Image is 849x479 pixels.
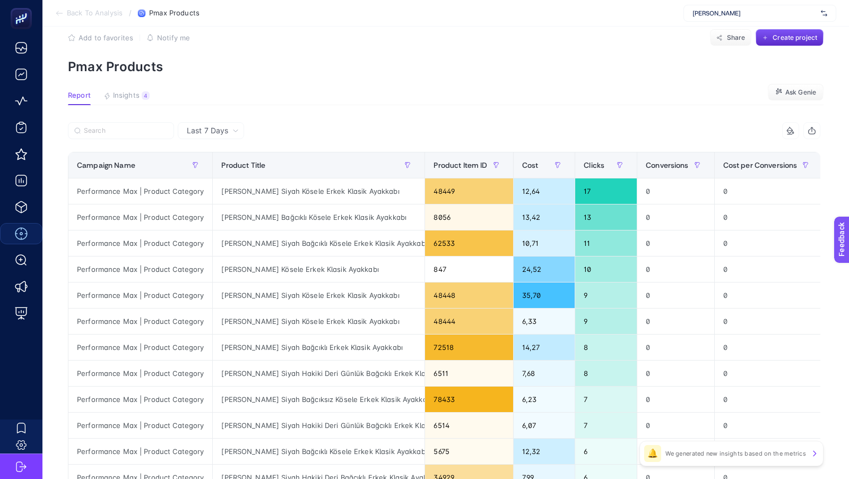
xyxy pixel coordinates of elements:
[514,387,575,412] div: 6,23
[637,439,714,464] div: 0
[710,29,751,46] button: Share
[575,178,637,204] div: 17
[773,33,817,42] span: Create project
[213,439,424,464] div: [PERSON_NAME] Siyah Bağcıklı Kösele Erkek Klasik Ayakkabı
[575,256,637,282] div: 10
[715,204,823,230] div: 0
[637,309,714,334] div: 0
[77,161,135,169] span: Campaign Name
[68,33,133,42] button: Add to favorites
[68,309,212,334] div: Performance Max | Product Category
[768,84,824,101] button: Ask Genie
[425,439,513,464] div: 5675
[213,309,424,334] div: [PERSON_NAME] Siyah Kösele Erkek Klasik Ayakkabı
[213,413,424,438] div: [PERSON_NAME] Siyah Hakiki Deri Günlük Bağcıklı Erkek Klasik Ayakkabı
[692,9,817,18] span: [PERSON_NAME]
[575,387,637,412] div: 7
[715,335,823,360] div: 0
[149,9,200,18] span: Pmax Products
[68,413,212,438] div: Performance Max | Product Category
[646,161,689,169] span: Conversions
[715,256,823,282] div: 0
[522,161,539,169] span: Cost
[575,230,637,256] div: 11
[514,439,575,464] div: 12,32
[637,178,714,204] div: 0
[785,88,816,97] span: Ask Genie
[425,335,513,360] div: 72518
[213,204,424,230] div: [PERSON_NAME] Bağcıklı Kösele Erkek Klasik Ayakkabı
[68,204,212,230] div: Performance Max | Product Category
[68,59,824,74] p: Pmax Products
[213,178,424,204] div: [PERSON_NAME] Siyah Kösele Erkek Klasik Ayakkabı
[637,283,714,308] div: 0
[213,230,424,256] div: [PERSON_NAME] Siyah Bağcıklı Kösele Erkek Klasik Ayakkabı
[575,309,637,334] div: 9
[157,33,190,42] span: Notify me
[68,256,212,282] div: Performance Max | Product Category
[68,230,212,256] div: Performance Max | Product Category
[6,3,40,12] span: Feedback
[514,256,575,282] div: 24,52
[514,309,575,334] div: 6,33
[637,256,714,282] div: 0
[425,387,513,412] div: 78433
[67,9,123,18] span: Back To Analysis
[637,335,714,360] div: 0
[68,387,212,412] div: Performance Max | Product Category
[425,309,513,334] div: 48444
[637,413,714,438] div: 0
[637,361,714,386] div: 0
[187,125,228,136] span: Last 7 Days
[213,335,424,360] div: [PERSON_NAME] Siyah Bağcıklı Erkek Klasik Ayakkabı
[213,361,424,386] div: [PERSON_NAME] Siyah Hakiki Deri Günlük Bağcıklı Erkek Klasik Ayakkabı
[575,283,637,308] div: 9
[637,204,714,230] div: 0
[514,361,575,386] div: 7,68
[715,387,823,412] div: 0
[514,178,575,204] div: 12,64
[68,178,212,204] div: Performance Max | Product Category
[425,361,513,386] div: 6511
[213,283,424,308] div: [PERSON_NAME] Siyah Kösele Erkek Klasik Ayakkabı
[113,91,140,100] span: Insights
[68,335,212,360] div: Performance Max | Product Category
[575,413,637,438] div: 7
[425,256,513,282] div: 847
[425,230,513,256] div: 62533
[715,439,823,464] div: 0
[213,256,424,282] div: [PERSON_NAME] Kösele Erkek Klasik Ayakkabı
[514,335,575,360] div: 14,27
[84,127,168,135] input: Search
[575,361,637,386] div: 8
[756,29,824,46] button: Create project
[425,204,513,230] div: 8056
[79,33,133,42] span: Add to favorites
[575,335,637,360] div: 8
[715,178,823,204] div: 0
[637,230,714,256] div: 0
[575,439,637,464] div: 6
[665,449,806,458] p: We generated new insights based on the metrics
[727,33,746,42] span: Share
[514,230,575,256] div: 10,71
[715,309,823,334] div: 0
[425,413,513,438] div: 6514
[68,361,212,386] div: Performance Max | Product Category
[644,445,661,462] div: 🔔
[68,283,212,308] div: Performance Max | Product Category
[425,283,513,308] div: 48448
[221,161,265,169] span: Product Title
[68,439,212,464] div: Performance Max | Product Category
[142,91,150,100] div: 4
[434,161,487,169] span: Product Item ID
[514,283,575,308] div: 35,70
[723,161,798,169] span: Cost per Conversions
[146,33,190,42] button: Notify me
[715,413,823,438] div: 0
[68,91,91,100] span: Report
[129,8,132,17] span: /
[715,230,823,256] div: 0
[637,387,714,412] div: 0
[715,361,823,386] div: 0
